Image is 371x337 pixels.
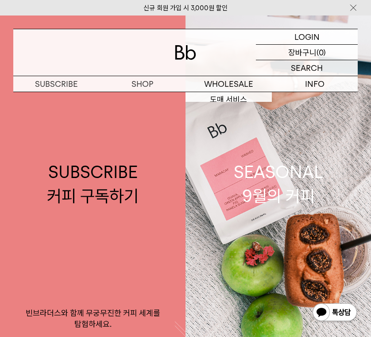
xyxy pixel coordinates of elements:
[185,76,272,92] p: WHOLESALE
[256,29,358,45] a: LOGIN
[47,160,139,207] div: SUBSCRIBE 커피 구독하기
[256,45,358,60] a: 장바구니 (0)
[13,76,100,92] a: SUBSCRIBE
[185,92,272,107] a: 도매 서비스
[234,160,323,207] div: SEASONAL 9월의 커피
[175,45,196,60] img: 로고
[100,76,186,92] a: SHOP
[143,4,228,12] a: 신규 회원 가입 시 3,000원 할인
[312,302,358,324] img: 카카오톡 채널 1:1 채팅 버튼
[272,76,358,92] p: INFO
[294,29,320,44] p: LOGIN
[288,45,317,60] p: 장바구니
[291,60,323,76] p: SEARCH
[317,45,326,60] p: (0)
